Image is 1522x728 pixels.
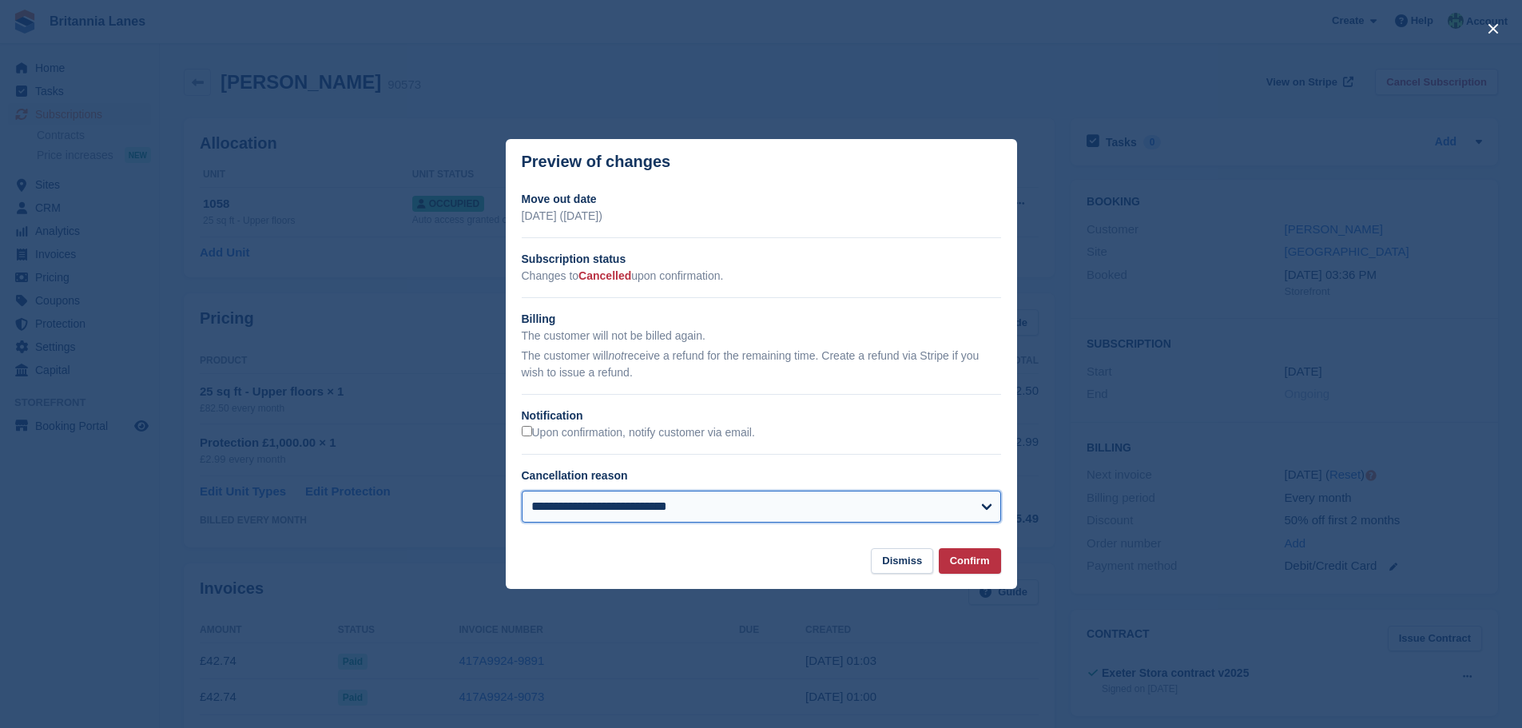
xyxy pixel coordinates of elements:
[522,328,1001,344] p: The customer will not be billed again.
[871,548,933,575] button: Dismiss
[522,268,1001,284] p: Changes to upon confirmation.
[939,548,1001,575] button: Confirm
[522,348,1001,381] p: The customer will receive a refund for the remaining time. Create a refund via Stripe if you wish...
[522,251,1001,268] h2: Subscription status
[522,208,1001,225] p: [DATE] ([DATE])
[522,469,628,482] label: Cancellation reason
[578,269,631,282] span: Cancelled
[522,426,755,440] label: Upon confirmation, notify customer via email.
[522,153,671,171] p: Preview of changes
[522,311,1001,328] h2: Billing
[522,191,1001,208] h2: Move out date
[522,408,1001,424] h2: Notification
[608,349,623,362] em: not
[522,426,532,436] input: Upon confirmation, notify customer via email.
[1480,16,1506,42] button: close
